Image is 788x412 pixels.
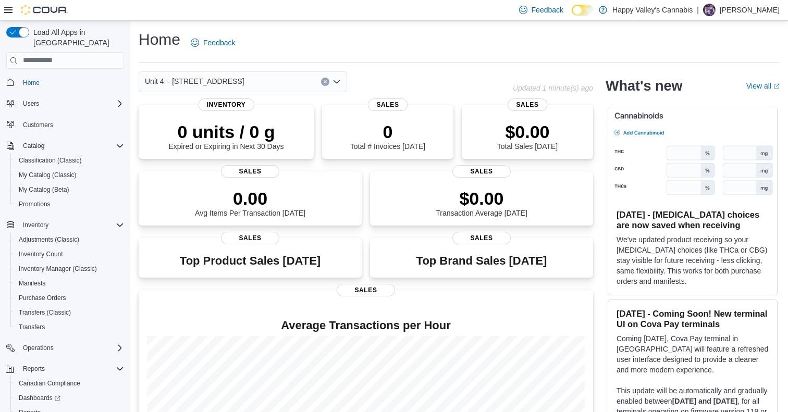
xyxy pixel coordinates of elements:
[23,221,48,229] span: Inventory
[19,294,66,302] span: Purchase Orders
[350,121,425,142] p: 0
[508,98,547,111] span: Sales
[337,284,395,296] span: Sales
[15,198,55,210] a: Promotions
[513,84,593,92] p: Updated 1 minute(s) ago
[617,209,769,230] h3: [DATE] - [MEDICAL_DATA] choices are now saved when receiving
[2,139,128,153] button: Catalog
[19,118,124,131] span: Customers
[10,291,128,305] button: Purchase Orders
[19,140,48,152] button: Catalog
[617,234,769,286] p: We've updated product receiving so your [MEDICAL_DATA] choices (like THCa or CBG) stay visible fo...
[720,4,780,16] p: [PERSON_NAME]
[195,188,305,217] div: Avg Items Per Transaction [DATE]
[15,169,124,181] span: My Catalog (Classic)
[19,323,45,331] span: Transfers
[2,96,128,111] button: Users
[10,247,128,261] button: Inventory Count
[2,361,128,376] button: Reports
[606,78,682,94] h2: What's new
[15,198,124,210] span: Promotions
[19,185,69,194] span: My Catalog (Beta)
[19,235,79,244] span: Adjustments (Classic)
[416,255,547,267] h3: Top Brand Sales [DATE]
[203,38,235,48] span: Feedback
[15,392,124,404] span: Dashboards
[10,153,128,168] button: Classification (Classic)
[169,121,284,151] div: Expired or Expiring in Next 30 Days
[195,188,305,209] p: 0.00
[19,97,43,110] button: Users
[221,232,279,244] span: Sales
[2,75,128,90] button: Home
[15,183,124,196] span: My Catalog (Beta)
[15,277,50,290] a: Manifests
[746,82,780,90] a: View allExternal link
[15,263,124,275] span: Inventory Manager (Classic)
[19,219,53,231] button: Inventory
[15,233,83,246] a: Adjustments (Classic)
[169,121,284,142] p: 0 units / 0 g
[19,97,124,110] span: Users
[187,32,239,53] a: Feedback
[10,391,128,405] a: Dashboards
[497,121,558,142] p: $0.00
[452,165,511,178] span: Sales
[321,78,329,86] button: Clear input
[23,79,40,87] span: Home
[617,333,769,375] p: Coming [DATE], Cova Pay terminal in [GEOGRAPHIC_DATA] will feature a refreshed user interface des...
[15,377,124,390] span: Canadian Compliance
[350,121,425,151] div: Total # Invoices [DATE]
[703,4,716,16] div: Bobby Loewen
[19,119,57,131] a: Customers
[23,99,39,108] span: Users
[672,397,737,405] strong: [DATE] and [DATE]
[19,363,49,375] button: Reports
[10,232,128,247] button: Adjustments (Classic)
[19,342,124,354] span: Operations
[19,76,124,89] span: Home
[147,319,585,332] h4: Average Transactions per Hour
[15,248,124,260] span: Inventory Count
[2,341,128,355] button: Operations
[333,78,341,86] button: Open list of options
[10,305,128,320] button: Transfers (Classic)
[368,98,408,111] span: Sales
[15,248,67,260] a: Inventory Count
[23,142,44,150] span: Catalog
[19,342,58,354] button: Operations
[139,29,180,50] h1: Home
[15,154,86,167] a: Classification (Classic)
[2,117,128,132] button: Customers
[697,4,699,16] p: |
[23,344,54,352] span: Operations
[180,255,321,267] h3: Top Product Sales [DATE]
[145,75,244,88] span: Unit 4 – [STREET_ADDRESS]
[15,277,124,290] span: Manifests
[15,169,81,181] a: My Catalog (Classic)
[15,306,124,319] span: Transfers (Classic)
[15,183,73,196] a: My Catalog (Beta)
[19,171,77,179] span: My Catalog (Classic)
[532,5,563,15] span: Feedback
[15,292,70,304] a: Purchase Orders
[436,188,527,217] div: Transaction Average [DATE]
[15,321,49,333] a: Transfers
[19,250,63,258] span: Inventory Count
[15,263,101,275] a: Inventory Manager (Classic)
[19,200,51,208] span: Promotions
[2,218,128,232] button: Inventory
[19,140,124,152] span: Catalog
[19,156,82,165] span: Classification (Classic)
[10,376,128,391] button: Canadian Compliance
[10,182,128,197] button: My Catalog (Beta)
[23,121,53,129] span: Customers
[19,379,80,388] span: Canadian Compliance
[15,233,124,246] span: Adjustments (Classic)
[221,165,279,178] span: Sales
[452,232,511,244] span: Sales
[10,276,128,291] button: Manifests
[612,4,693,16] p: Happy Valley's Cannabis
[15,321,124,333] span: Transfers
